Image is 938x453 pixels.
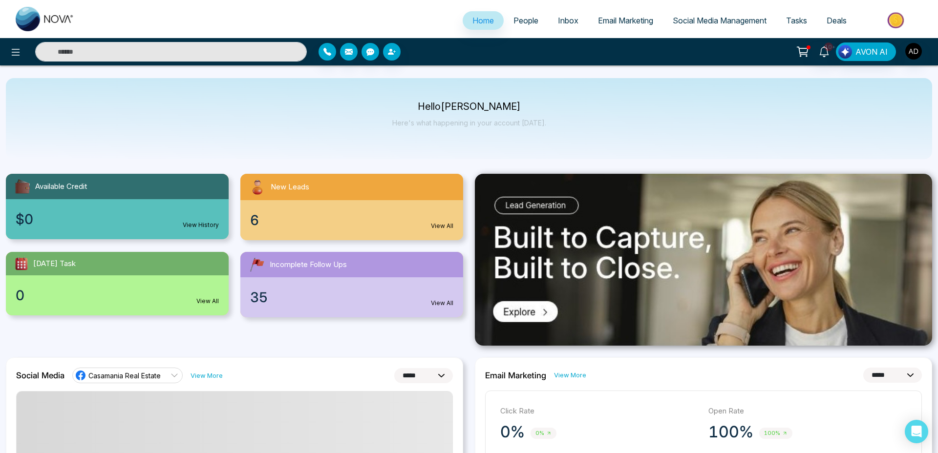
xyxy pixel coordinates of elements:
img: followUps.svg [248,256,266,273]
span: Email Marketing [598,16,653,25]
h2: Email Marketing [485,371,546,380]
img: User Avatar [905,43,922,60]
span: 100% [759,428,792,439]
a: Email Marketing [588,11,663,30]
span: $0 [16,209,33,229]
span: AVON AI [855,46,888,58]
span: 0% [531,428,556,439]
span: Inbox [558,16,578,25]
a: Home [463,11,504,30]
img: todayTask.svg [14,256,29,271]
a: New Leads6View All [234,174,469,240]
a: 10+ [812,42,836,60]
div: Open Intercom Messenger [905,420,928,443]
img: Nova CRM Logo [16,7,74,31]
p: Here's what happening in your account [DATE]. [392,119,546,127]
a: View All [196,297,219,306]
a: Tasks [776,11,817,30]
a: Deals [817,11,856,30]
a: Inbox [548,11,588,30]
span: 0 [16,285,24,306]
span: [DATE] Task [33,258,76,269]
img: . [475,174,932,346]
span: Home [472,16,494,25]
a: View More [554,371,586,380]
a: People [504,11,548,30]
img: Lead Flow [838,45,852,59]
span: 6 [250,210,259,230]
span: People [513,16,538,25]
a: Social Media Management [663,11,776,30]
p: Open Rate [708,406,907,417]
p: 0% [500,422,525,442]
p: Click Rate [500,406,699,417]
a: View All [431,222,453,230]
span: Social Media Management [673,16,767,25]
img: availableCredit.svg [14,178,31,195]
img: Market-place.gif [861,9,932,31]
span: New Leads [271,182,309,193]
span: 10+ [824,42,833,51]
p: 100% [708,422,753,442]
p: Hello [PERSON_NAME] [392,103,546,111]
a: View More [191,371,223,380]
a: View History [183,221,219,229]
span: Incomplete Follow Ups [270,259,347,270]
img: newLeads.svg [248,178,267,196]
h2: Social Media [16,371,64,380]
a: Incomplete Follow Ups35View All [234,252,469,317]
button: AVON AI [836,42,896,61]
span: Tasks [786,16,807,25]
span: Available Credit [35,181,87,192]
a: View All [431,299,453,308]
span: Casamania Real Estate [88,371,161,380]
span: 35 [250,287,268,308]
span: Deals [827,16,847,25]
